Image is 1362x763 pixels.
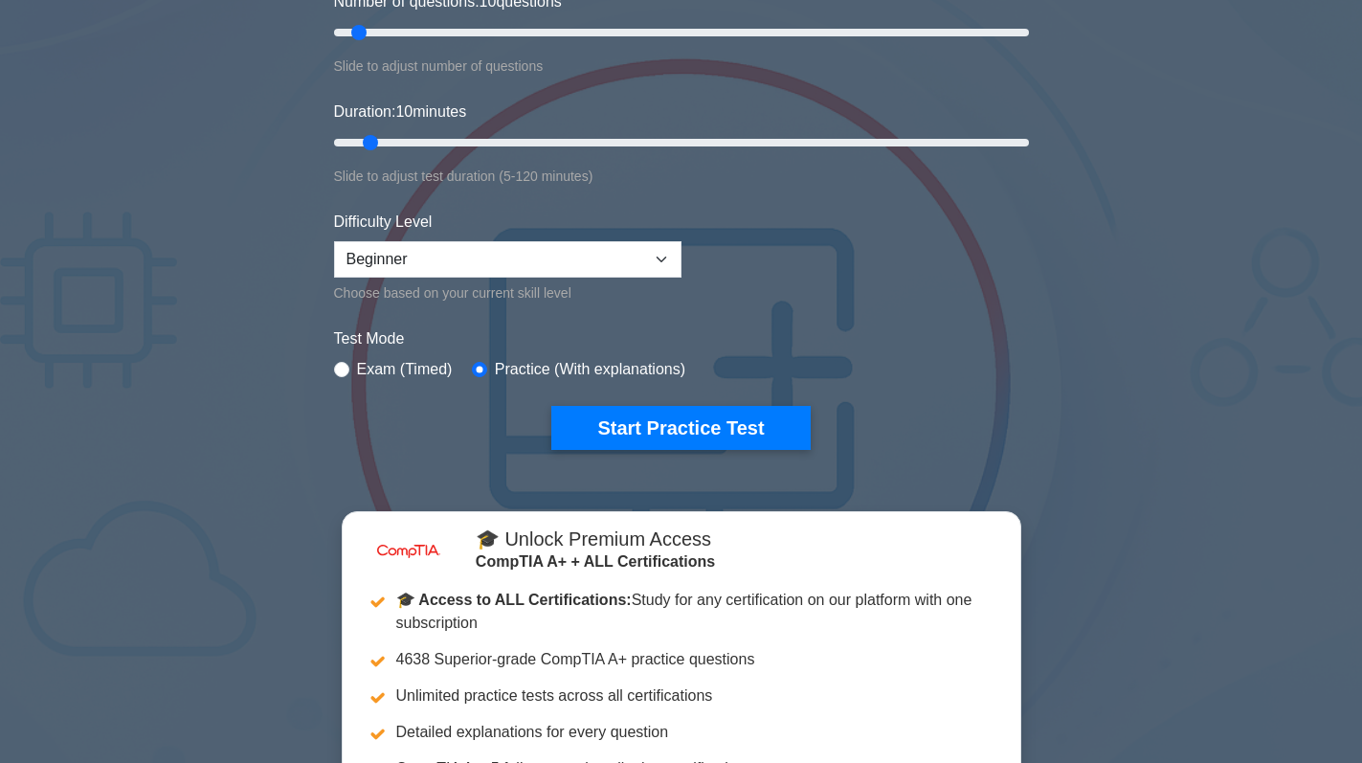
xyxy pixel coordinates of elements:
div: Slide to adjust test duration (5-120 minutes) [334,165,1029,188]
label: Exam (Timed) [357,358,453,381]
div: Slide to adjust number of questions [334,55,1029,78]
label: Test Mode [334,327,1029,350]
span: 10 [395,103,413,120]
div: Choose based on your current skill level [334,281,681,304]
button: Start Practice Test [551,406,810,450]
label: Duration: minutes [334,101,467,123]
label: Difficulty Level [334,211,433,234]
label: Practice (With explanations) [495,358,685,381]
